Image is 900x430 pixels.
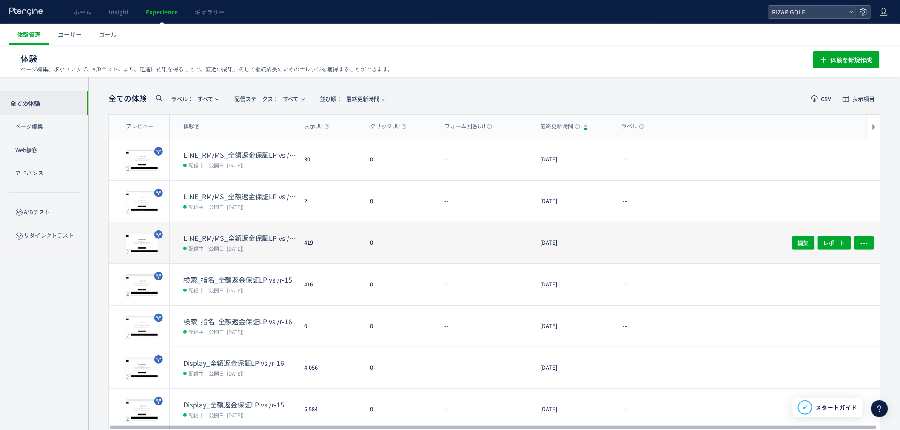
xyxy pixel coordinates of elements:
span: -- [623,322,627,330]
div: [DATE] [533,264,614,305]
button: 配信ステータス​：すべて [229,92,309,105]
span: 最終更新時間 [540,122,580,130]
span: (公開日: [DATE]) [207,161,244,169]
span: ホーム [74,8,91,16]
div: 5,584 [297,389,363,430]
div: -- [438,222,533,263]
div: [DATE] [533,306,614,347]
div: -- [438,264,533,305]
div: 2 [125,249,131,255]
div: 0 [363,306,438,347]
div: 0 [363,139,438,180]
div: [DATE] [533,389,614,430]
div: 0 [363,389,438,430]
span: -- [623,156,627,164]
span: CSV [821,96,832,102]
span: 配信中 [188,286,204,294]
span: (公開日: [DATE]) [207,245,244,252]
button: 並び順：最終更新時間 [314,92,390,105]
p: ページ編集、ポップアップ、A/Bテストにより、迅速に結果を得ることで、直近の成果、そして継続成長のためのナレッジを獲得することができます。 [20,65,393,73]
dt: LINE_RM/MS_全額返金保証LP vs /r-12 [183,192,297,201]
span: クリックUU [370,122,407,130]
span: Insight [108,8,129,16]
div: -- [438,306,533,347]
img: 5c501175d582f1d3ce9aef994d1be73e1757558911711.jpeg [126,234,158,254]
span: 配信中 [188,369,204,377]
div: 2 [125,291,131,297]
span: -- [623,197,627,205]
span: -- [623,405,627,413]
div: -- [438,181,533,222]
div: 2 [125,207,131,213]
span: プレビュー [126,122,154,130]
div: 2 [125,416,131,422]
button: レポート [818,236,851,249]
div: 30 [297,139,363,180]
div: [DATE] [533,181,614,222]
div: 0 [363,347,438,388]
span: ユーザー [58,30,82,39]
img: 5c501175d582f1d3ce9aef994d1be73e1757558665492.jpeg [126,317,158,337]
span: 並び順： [320,95,342,103]
img: 5c501175d582f1d3ce9aef994d1be73e1757558694549.jpeg [126,276,158,295]
div: 419 [297,222,363,263]
dt: 検索_指名_全額返金保証LP vs /r-15 [183,275,297,285]
span: 編集 [798,236,809,249]
span: 配信ステータス​： [234,95,279,103]
dt: LINE_RM/MS_全額返金保証LP vs /r-16 [183,150,297,160]
span: 最終更新時間 [320,92,379,106]
div: -- [438,347,533,388]
div: 2 [125,332,131,338]
div: 0 [363,181,438,222]
span: 体験名 [183,122,200,130]
span: 配信中 [188,244,204,252]
span: 体験管理 [17,30,41,39]
div: -- [438,139,533,180]
span: スタートガイド [816,403,857,412]
button: 編集 [792,236,815,249]
span: (公開日: [DATE]) [207,203,244,210]
img: 5c501175d582f1d3ce9aef994d1be73e1757558603709.jpeg [126,359,158,379]
span: ギャラリー [195,8,225,16]
div: 0 [297,306,363,347]
img: 5c501175d582f1d3ce9aef994d1be73e1757558943028.jpeg [126,151,158,170]
button: CSV [806,92,837,105]
div: [DATE] [533,347,614,388]
span: -- [623,364,627,372]
div: [DATE] [533,222,614,263]
span: 全ての体験 [108,93,147,104]
span: (公開日: [DATE]) [207,286,244,294]
span: (公開日: [DATE]) [207,411,244,419]
span: 配信中 [188,410,204,419]
img: 5c501175d582f1d3ce9aef994d1be73e1757558732050.jpeg [126,401,158,420]
div: 2 [125,374,131,380]
button: 体験を新規作成 [813,51,880,68]
span: -- [623,239,627,247]
span: フォーム回答UU [444,122,492,130]
div: [DATE] [533,139,614,180]
span: RIZAP GOLF [770,6,846,18]
span: 体験を新規作成 [831,51,872,68]
span: 表示項目 [853,96,875,102]
div: 0 [363,264,438,305]
span: すべて [171,92,213,106]
div: -- [438,389,533,430]
dt: Display_全額返金保証LP vs /r-15 [183,400,297,410]
span: ラベル： [171,95,193,103]
span: Experience [146,8,178,16]
img: 5c501175d582f1d3ce9aef994d1be73e1757558964461.jpeg [126,192,158,212]
div: 0 [363,222,438,263]
span: 表示UU [304,122,330,130]
button: 表示項目 [837,92,880,105]
dt: 検索_指名_全額返金保証LP vs /r-16 [183,317,297,326]
div: 2 [297,181,363,222]
span: (公開日: [DATE]) [207,328,244,335]
span: ゴール [99,30,117,39]
dt: Display_全額返金保証LP vs /r-16 [183,358,297,368]
span: 配信中 [188,327,204,336]
button: ラベル：すべて [165,92,224,105]
span: 配信中 [188,202,204,211]
span: ラベル [621,122,644,130]
dt: LINE_RM/MS_全額返金保証LP vs /r-15 [183,233,297,243]
span: すべて [234,92,299,106]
